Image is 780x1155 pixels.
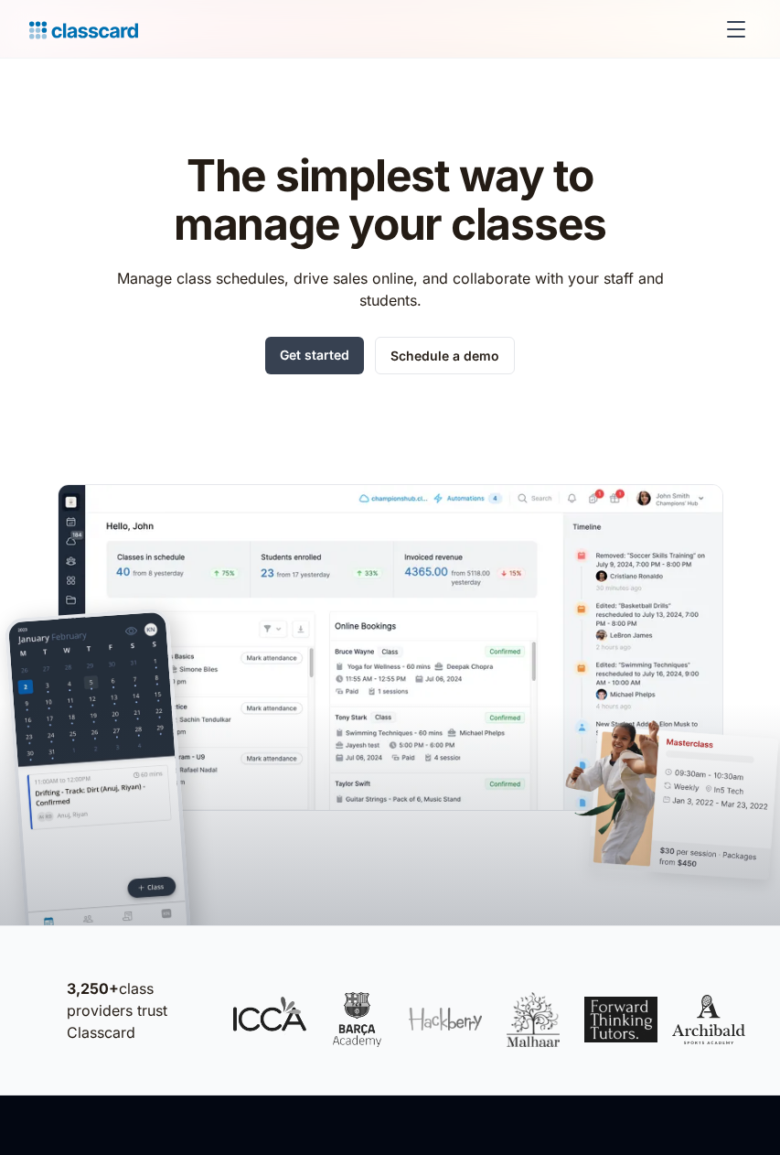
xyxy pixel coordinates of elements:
a: home [29,16,138,42]
a: Schedule a demo [375,337,515,374]
div: menu [714,7,751,51]
strong: 3,250+ [67,979,119,998]
p: class providers trust Classcard [67,977,215,1043]
h1: The simplest way to manage your classes [100,152,680,249]
p: Manage class schedules, drive sales online, and collaborate with your staff and students. [100,267,680,311]
a: Get started [265,337,364,374]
